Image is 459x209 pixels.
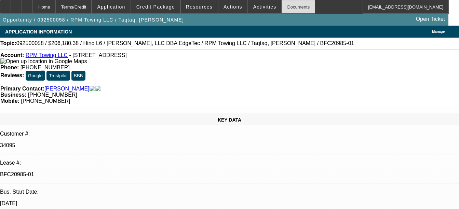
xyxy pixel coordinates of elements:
[0,40,16,46] strong: Topic:
[0,52,24,58] strong: Account:
[21,98,70,104] span: [PHONE_NUMBER]
[218,0,247,13] button: Actions
[181,0,218,13] button: Resources
[432,30,445,33] span: Manage
[5,29,72,34] span: APPLICATION INFORMATION
[97,4,125,10] span: Application
[0,65,19,70] strong: Phone:
[26,52,68,58] a: RPM Towing LLC
[3,17,184,23] span: Opportunity / 092500058 / RPM Towing LLC / Taqtaq, [PERSON_NAME]
[95,86,100,92] img: linkedin-icon.png
[71,71,85,81] button: BBB
[44,86,90,92] a: [PERSON_NAME]
[413,13,448,25] a: Open Ticket
[28,92,77,98] span: [PHONE_NUMBER]
[186,4,213,10] span: Resources
[224,4,242,10] span: Actions
[46,71,70,81] button: Trustpilot
[131,0,180,13] button: Credit Package
[69,52,127,58] span: - [STREET_ADDRESS]
[0,58,87,65] img: Open up location in Google Maps
[16,40,354,46] span: 092500058 / $206,180.38 / Hino L6 / [PERSON_NAME], LLC DBA EdgeTec / RPM Towing LLC / Taqtaq, [PE...
[253,4,276,10] span: Activities
[21,65,70,70] span: [PHONE_NUMBER]
[90,86,95,92] img: facebook-icon.png
[0,86,44,92] strong: Primary Contact:
[92,0,130,13] button: Application
[0,58,87,64] a: View Google Maps
[26,71,45,81] button: Google
[0,92,26,98] strong: Business:
[248,0,282,13] button: Activities
[218,117,241,123] span: KEY DATA
[0,98,19,104] strong: Mobile:
[0,72,24,78] strong: Reviews:
[136,4,175,10] span: Credit Package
